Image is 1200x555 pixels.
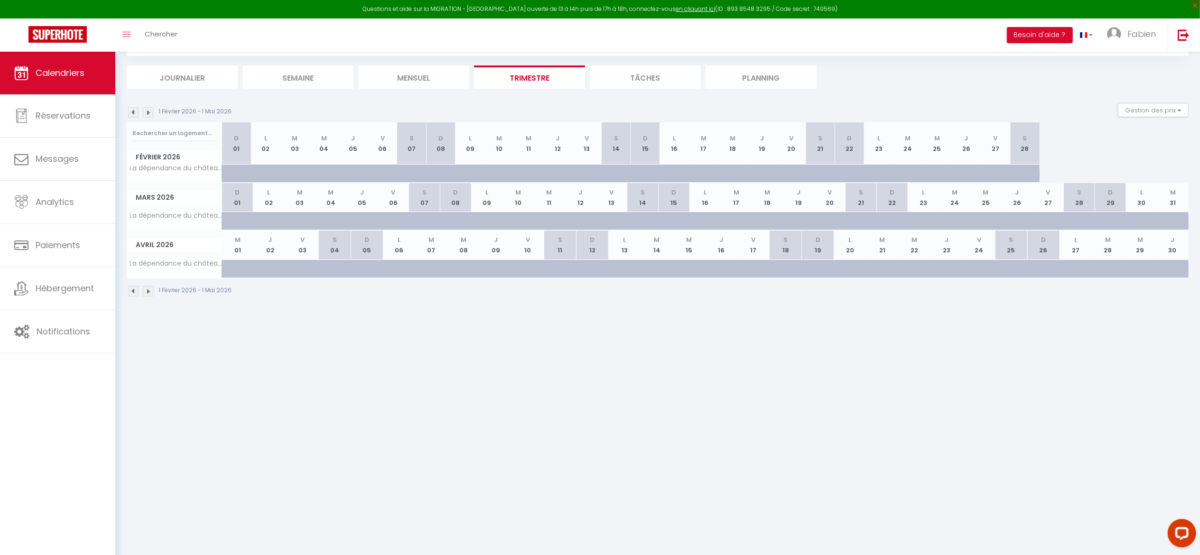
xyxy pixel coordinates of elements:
th: 11 [514,122,543,165]
th: 09 [456,122,485,165]
img: Super Booking [28,26,87,43]
abbr: V [381,134,385,143]
abbr: M [765,188,771,197]
abbr: M [880,235,885,244]
abbr: V [751,235,755,244]
th: 02 [254,231,286,259]
abbr: J [1015,188,1019,197]
button: Besoin d'aide ? [1007,27,1073,43]
abbr: M [983,188,989,197]
abbr: M [526,134,531,143]
th: 19 [747,122,777,165]
abbr: M [952,188,958,197]
th: 02 [251,122,280,165]
th: 14 [641,231,673,259]
th: 26 [952,122,981,165]
th: 15 [631,122,660,165]
abbr: L [264,134,267,143]
th: 18 [718,122,748,165]
th: 13 [572,122,602,165]
img: logout [1178,29,1190,41]
th: 27 [1060,231,1092,259]
abbr: D [1041,235,1046,244]
th: 06 [383,231,415,259]
abbr: S [409,134,414,143]
img: ... [1107,27,1121,41]
abbr: M [461,235,466,244]
abbr: D [671,188,676,197]
abbr: J [797,188,800,197]
th: 06 [368,122,397,165]
li: Journalier [127,65,238,89]
span: Avril 2026 [127,238,222,252]
abbr: D [890,188,894,197]
th: 13 [608,231,641,259]
th: 20 [777,122,806,165]
th: 01 [222,231,254,259]
span: Notifications [37,325,90,337]
a: en cliquant ici [676,5,715,13]
abbr: J [352,134,355,143]
abbr: V [994,134,998,143]
abbr: S [641,188,645,197]
abbr: M [701,134,707,143]
th: 27 [1033,183,1064,212]
span: Paiements [36,239,80,251]
th: 23 [908,183,939,212]
abbr: S [614,134,618,143]
abbr: S [1077,188,1081,197]
li: Semaine [242,65,353,89]
th: 08 [440,183,472,212]
th: 10 [512,231,544,259]
abbr: M [934,134,940,143]
abbr: L [485,188,488,197]
th: 24 [939,183,970,212]
abbr: S [859,188,863,197]
th: 31 [1157,183,1189,212]
span: Mars 2026 [127,191,222,204]
th: 12 [576,231,608,259]
span: La dépendance du château de [GEOGRAPHIC_DATA]. [129,260,223,267]
th: 17 [689,122,718,165]
abbr: D [590,235,595,244]
abbr: J [760,134,764,143]
abbr: V [300,235,305,244]
abbr: D [847,134,852,143]
th: 25 [922,122,952,165]
th: 07 [415,231,447,259]
th: 02 [253,183,284,212]
abbr: D [234,134,239,143]
abbr: M [496,134,502,143]
a: ... Fabien [1100,18,1168,52]
abbr: M [730,134,735,143]
a: Chercher [138,18,185,52]
li: Tâches [590,65,701,89]
th: 07 [409,183,440,212]
abbr: M [235,235,241,244]
th: 08 [426,122,456,165]
p: 1 Février 2026 - 1 Mai 2026 [159,286,232,295]
abbr: M [905,134,911,143]
abbr: S [1009,235,1014,244]
th: 28 [1064,183,1095,212]
abbr: L [398,235,400,244]
th: 05 [351,231,383,259]
abbr: M [292,134,298,143]
span: Réservations [36,110,91,121]
abbr: M [912,235,917,244]
span: La dépendance du château de [GEOGRAPHIC_DATA]. [129,165,223,172]
abbr: J [494,235,498,244]
li: Planning [706,65,817,89]
th: 09 [471,183,502,212]
abbr: L [469,134,472,143]
th: 15 [659,183,690,212]
th: 03 [284,183,316,212]
span: Février 2026 [127,150,222,164]
abbr: V [526,235,530,244]
th: 01 [222,183,253,212]
th: 04 [318,231,351,259]
abbr: M [328,188,334,197]
abbr: L [267,188,270,197]
th: 14 [602,122,631,165]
